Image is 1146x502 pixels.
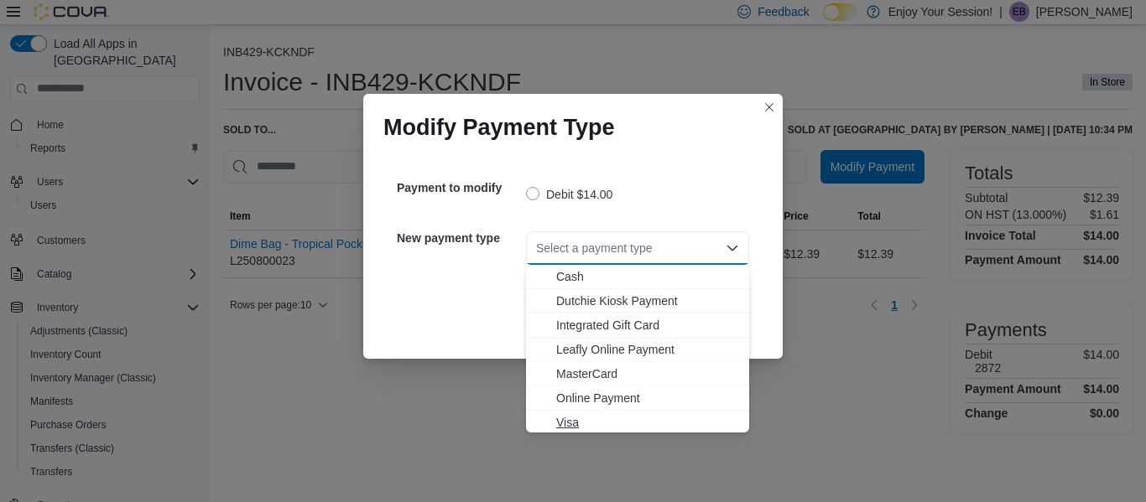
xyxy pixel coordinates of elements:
[526,338,749,362] button: Leafly Online Payment
[556,292,739,309] span: Dutchie Kiosk Payment
[526,184,612,204] label: Debit $14.00
[526,362,749,386] button: MasterCard
[526,289,749,313] button: Dutchie Kiosk Payment
[556,365,739,382] span: MasterCard
[556,414,739,431] span: Visa
[397,171,523,204] h5: Payment to modify
[526,313,749,338] button: Integrated Gift Card
[526,265,749,289] button: Cash
[726,241,739,255] button: Close list of options
[526,265,749,435] div: Choose from the following options
[526,386,749,411] button: Online Payment
[556,268,739,285] span: Cash
[526,411,749,435] button: Visa
[383,114,615,141] h1: Modify Payment Type
[397,221,523,255] h5: New payment type
[556,390,739,406] span: Online Payment
[556,341,739,358] span: Leafly Online Payment
[556,317,739,334] span: Integrated Gift Card
[759,97,779,117] button: Closes this modal window
[536,238,538,258] input: Accessible screen reader label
